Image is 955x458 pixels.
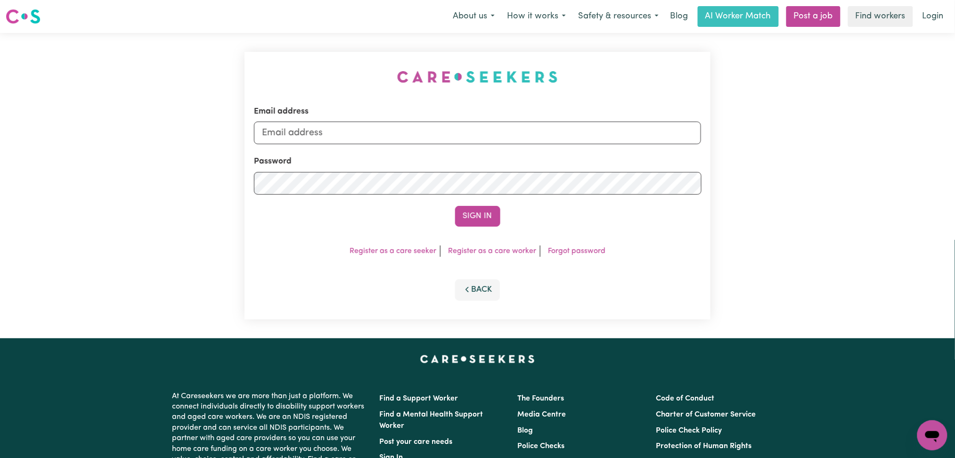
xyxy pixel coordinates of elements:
[656,427,722,434] a: Police Check Policy
[665,6,694,27] a: Blog
[786,6,841,27] a: Post a job
[656,395,714,402] a: Code of Conduct
[350,247,436,255] a: Register as a care seeker
[548,247,605,255] a: Forgot password
[518,442,565,450] a: Police Checks
[917,6,949,27] a: Login
[6,6,41,27] a: Careseekers logo
[455,279,500,300] button: Back
[6,8,41,25] img: Careseekers logo
[501,7,572,26] button: How it works
[254,155,292,168] label: Password
[848,6,913,27] a: Find workers
[518,411,566,418] a: Media Centre
[518,427,533,434] a: Blog
[380,411,483,430] a: Find a Mental Health Support Worker
[698,6,779,27] a: AI Worker Match
[518,395,564,402] a: The Founders
[917,420,947,450] iframe: Button to launch messaging window
[448,247,536,255] a: Register as a care worker
[254,106,309,118] label: Email address
[380,438,453,446] a: Post your care needs
[656,442,751,450] a: Protection of Human Rights
[447,7,501,26] button: About us
[420,355,535,363] a: Careseekers home page
[656,411,756,418] a: Charter of Customer Service
[572,7,665,26] button: Safety & resources
[455,206,500,227] button: Sign In
[254,122,702,144] input: Email address
[380,395,458,402] a: Find a Support Worker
